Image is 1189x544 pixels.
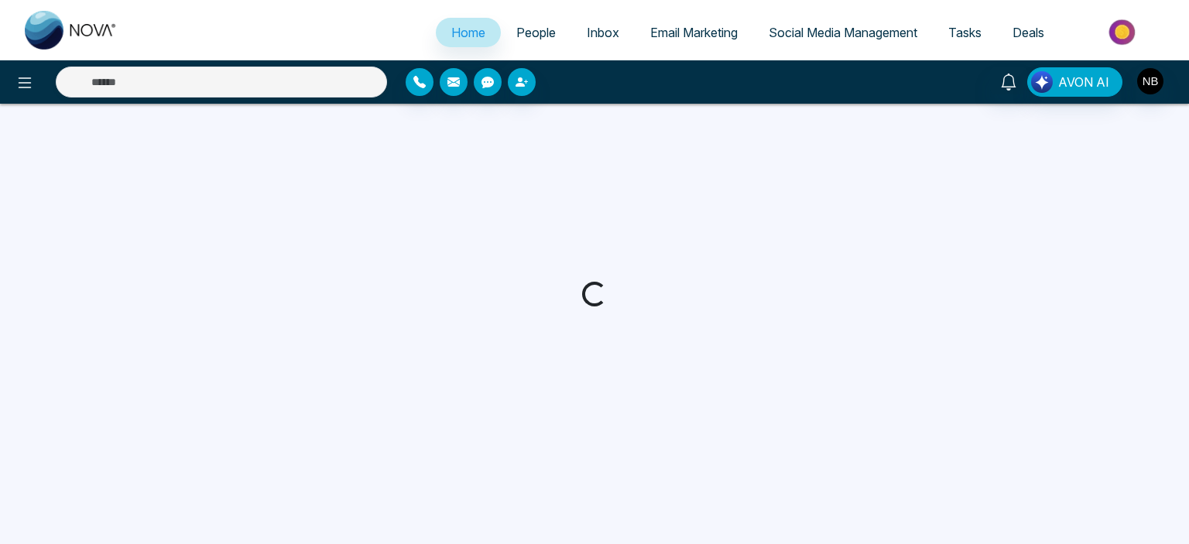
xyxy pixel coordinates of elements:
img: Lead Flow [1031,71,1053,93]
span: Deals [1013,25,1044,40]
a: Email Marketing [635,18,753,47]
span: Email Marketing [650,25,738,40]
img: Market-place.gif [1067,15,1180,50]
button: AVON AI [1027,67,1122,97]
a: Tasks [933,18,997,47]
span: Tasks [948,25,982,40]
span: People [516,25,556,40]
img: Nova CRM Logo [25,11,118,50]
span: Home [451,25,485,40]
span: AVON AI [1058,73,1109,91]
a: Inbox [571,18,635,47]
span: Social Media Management [769,25,917,40]
img: User Avatar [1137,68,1163,94]
a: Social Media Management [753,18,933,47]
a: Deals [997,18,1060,47]
a: People [501,18,571,47]
span: Inbox [587,25,619,40]
a: Home [436,18,501,47]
